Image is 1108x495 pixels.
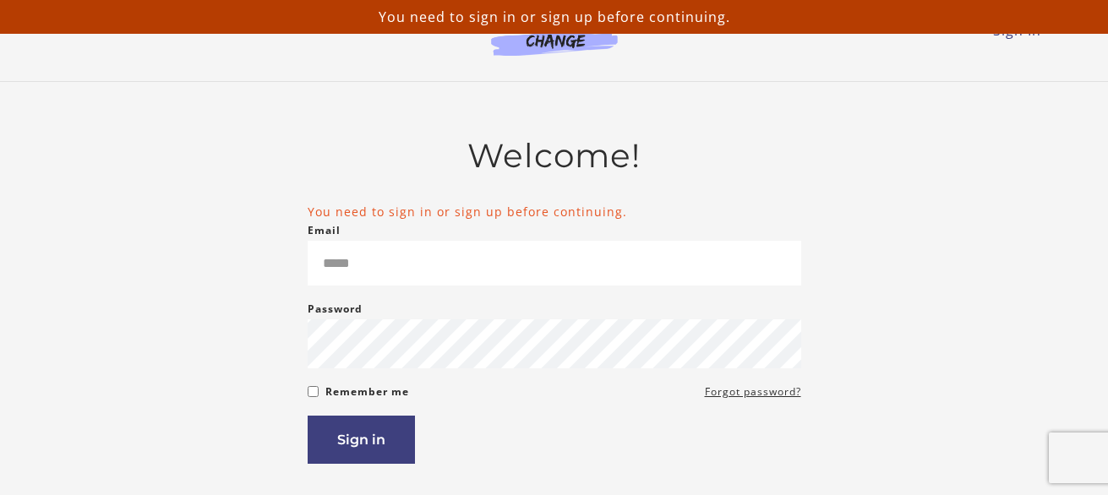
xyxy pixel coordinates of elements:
label: Remember me [325,382,409,402]
label: Password [308,299,363,319]
a: Forgot password? [705,382,801,402]
label: Email [308,220,341,241]
button: Sign in [308,416,415,464]
h2: Welcome! [308,136,801,176]
p: You need to sign in or sign up before continuing. [7,7,1101,27]
img: Agents of Change Logo [473,17,636,56]
li: You need to sign in or sign up before continuing. [308,203,801,220]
